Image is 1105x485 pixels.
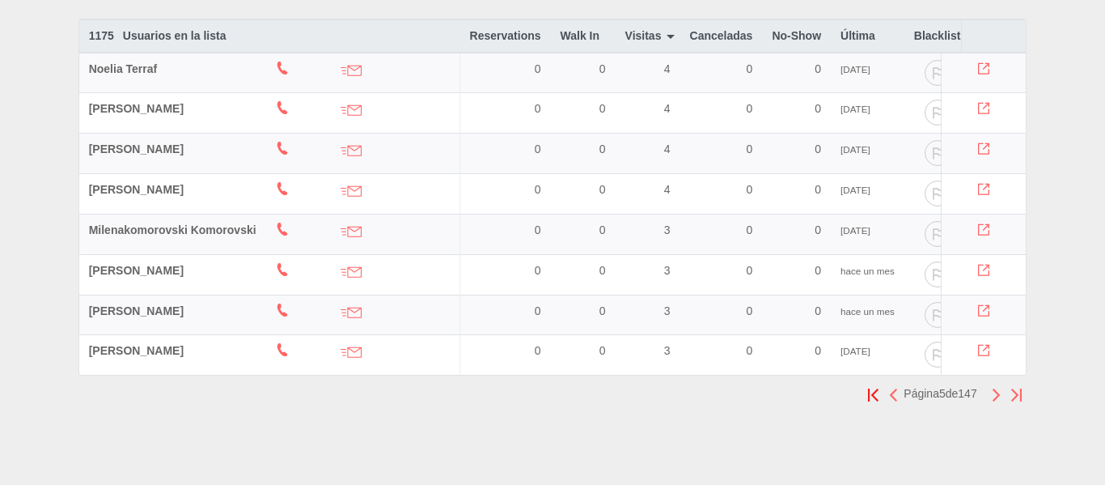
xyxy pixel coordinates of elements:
span: 0 [599,304,606,317]
span: 0 [747,183,753,196]
span: 0 [535,264,541,277]
span: hace un mes [840,306,895,317]
span: [DATE] [840,64,870,74]
span: 0 [599,183,606,196]
span: 0 [747,62,753,75]
i: outlined_flag [925,262,950,287]
span: [PERSON_NAME] [89,102,184,115]
i: arrow_drop_down [661,27,680,46]
span: 0 [747,223,753,236]
span: 0 [747,102,753,115]
span: [DATE] [840,104,870,114]
span: [DATE] [840,346,870,356]
span: 0 [815,62,821,75]
span: [DATE] [840,225,870,236]
span: 0 [535,183,541,196]
span: [PERSON_NAME] [89,264,184,277]
span: [DATE] [840,144,870,155]
span: 0 [599,264,606,277]
span: 0 [815,183,821,196]
span: 0 [535,223,541,236]
span: Noelia Terraf [89,62,158,75]
span: [PERSON_NAME] [89,183,184,196]
img: next.png [991,389,1001,402]
i: outlined_flag [925,342,950,368]
span: 0 [535,344,541,357]
span: [PERSON_NAME] [89,304,184,317]
i: outlined_flag [925,100,950,126]
i: outlined_flag [925,140,950,166]
th: No-Show [762,19,831,52]
th: Walk In [551,19,616,52]
span: Milenakomorovski Komorovski [89,223,256,236]
th: Visitas [616,19,680,52]
span: 0 [747,264,753,277]
span: 147 [958,387,976,400]
span: 0 [535,304,541,317]
span: 4 [664,183,671,196]
th: Última [831,19,904,52]
span: 0 [815,102,821,115]
span: 4 [664,143,671,155]
span: 0 [599,143,606,155]
span: 0 [815,304,821,317]
span: 3 [664,223,671,236]
span: 0 [815,344,821,357]
span: 4 [664,102,671,115]
img: last.png [1011,389,1022,402]
span: 3 [664,304,671,317]
span: 0 [747,304,753,317]
span: hace un mes [840,266,895,276]
i: outlined_flag [925,60,950,86]
span: 0 [599,62,606,75]
img: prev.png [888,389,899,402]
span: 3 [664,264,671,277]
span: 0 [747,344,753,357]
i: outlined_flag [925,221,950,247]
span: [DATE] [840,185,870,195]
span: 0 [815,223,821,236]
span: Usuarios en la lista [123,29,227,42]
i: outlined_flag [925,181,950,206]
b: 1175 [89,29,114,42]
span: 5 [939,387,946,400]
span: 0 [747,143,753,155]
span: 0 [535,102,541,115]
th: Reservations [460,19,551,52]
i: outlined_flag [925,302,950,328]
th: Canceladas [680,19,763,52]
span: [PERSON_NAME] [89,344,184,357]
img: first.png [868,389,878,402]
span: 0 [535,62,541,75]
span: [PERSON_NAME] [89,143,184,155]
span: 0 [599,102,606,115]
span: 0 [599,344,606,357]
pagination-template: Página de [863,387,1027,400]
span: 0 [815,264,821,277]
span: 0 [599,223,606,236]
th: Blacklist [904,19,971,52]
span: 0 [815,143,821,155]
span: 3 [664,344,671,357]
span: 4 [664,62,671,75]
span: 0 [535,143,541,155]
